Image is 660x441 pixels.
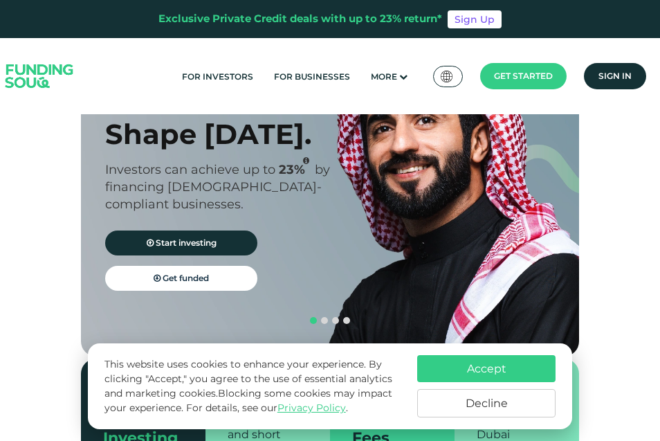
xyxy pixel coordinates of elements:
a: Sign Up [448,10,502,28]
button: Accept [417,355,556,382]
span: Get funded [163,273,209,283]
a: Get funded [105,266,257,291]
div: Exclusive Private Credit deals with up to 23% return* [158,11,442,27]
span: For details, see our . [186,402,348,414]
button: navigation [341,315,352,326]
a: For Investors [178,65,257,88]
a: Privacy Policy [277,402,346,414]
button: navigation [330,315,341,326]
button: navigation [319,315,330,326]
span: Sign in [598,71,632,81]
a: Start investing [105,231,257,255]
span: Blocking some cookies may impact your experience. [104,387,392,414]
span: Get started [494,71,553,81]
div: Shape [DATE]. [105,117,340,151]
button: navigation [308,315,319,326]
span: More [371,71,397,82]
span: by financing [DEMOGRAPHIC_DATA]-compliant businesses. [105,162,330,212]
i: 23% IRR (expected) ~ 15% Net yield (expected) [303,157,309,165]
p: This website uses cookies to enhance your experience. By clicking "Accept," you agree to the use ... [104,357,403,415]
span: 23% [279,162,315,177]
span: Investors can achieve up to [105,162,275,177]
img: SA Flag [441,71,453,82]
span: Start investing [156,237,217,248]
button: Decline [417,389,556,417]
a: Sign in [584,63,646,89]
a: For Businesses [271,65,354,88]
